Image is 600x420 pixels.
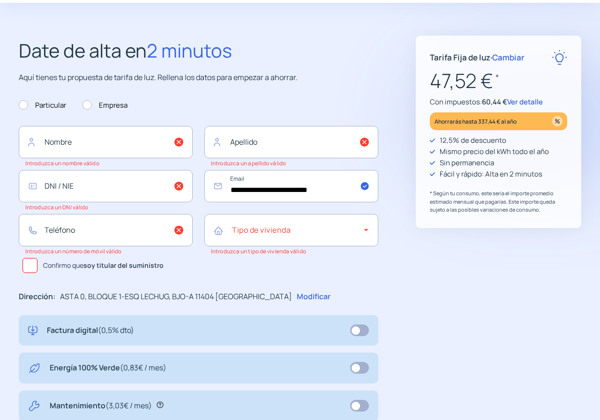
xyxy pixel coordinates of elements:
[211,160,286,167] small: Introduzca un apellido válido
[552,50,567,65] img: rate-E.svg
[19,291,55,303] p: Dirección:
[147,37,232,63] span: 2 minutos
[297,291,330,303] p: Modificar
[47,324,134,337] p: Factura digital
[19,72,378,84] p: Aquí tienes tu propuesta de tarifa de luz. Rellena los datos para empezar a ahorrar.
[507,97,543,107] span: Ver detalle
[440,169,542,180] p: Fácil y rápido: Alta en 2 minutos
[435,116,517,127] p: Ahorrarás hasta 337,44 € al año
[82,100,127,111] label: Empresa
[552,116,562,126] img: percentage_icon.svg
[19,100,66,111] label: Particular
[60,291,292,303] p: ASTA 0, BLOQUE 1-ESQ LECHUG, BJO-A 11404 [GEOGRAPHIC_DATA]
[120,362,166,373] span: (0,83€ / mes)
[105,400,152,411] span: (3,03€ / mes)
[430,96,567,108] p: Con impuestos:
[232,225,291,235] mat-label: Tipo de vivienda
[430,51,525,64] p: Tarifa Fija de luz ·
[211,248,306,255] small: Introduzca un tipo de vivienda válido
[83,261,164,270] b: soy titular del suministro
[440,157,494,169] p: Sin permanencia
[25,160,99,167] small: Introduzca un nombre válido
[430,65,567,96] p: 47,52 €
[50,400,152,412] p: Mantenimiento
[440,146,549,157] p: Mismo precio del kWh todo el año
[25,204,88,211] small: Introduzca un DNI válido
[25,248,122,255] small: Introduzca un número de móvil válido
[19,36,378,66] h2: Date de alta en
[98,325,134,335] span: (0,5% dto)
[50,362,166,374] p: Energía 100% Verde
[28,400,40,412] img: tool.svg
[28,362,40,374] img: energy-green.svg
[28,324,37,337] img: digital-invoice.svg
[43,260,164,271] span: Confirmo que
[430,189,567,214] p: * Según tu consumo, este sería el importe promedio estimado mensual que pagarías. Este importe qu...
[482,97,507,107] span: 60,44 €
[492,52,525,63] span: Cambiar
[440,135,506,146] p: 12,5% de descuento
